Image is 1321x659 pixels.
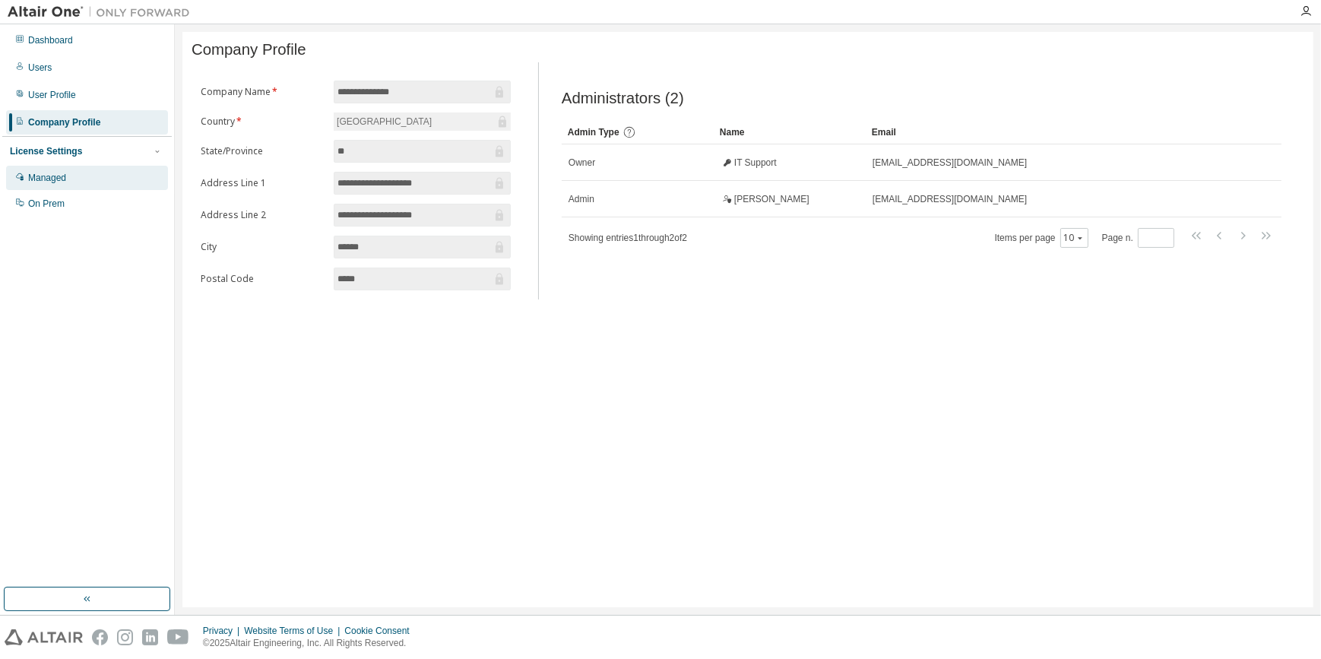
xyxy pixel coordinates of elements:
div: Managed [28,172,66,184]
label: Address Line 2 [201,209,325,221]
span: Admin [569,193,594,205]
label: Country [201,116,325,128]
img: linkedin.svg [142,629,158,645]
span: Admin Type [568,127,619,138]
div: Name [720,120,860,144]
span: Administrators (2) [562,90,684,107]
div: Company Profile [28,116,100,128]
label: Postal Code [201,273,325,285]
div: Cookie Consent [344,625,418,637]
span: IT Support [734,157,777,169]
label: State/Province [201,145,325,157]
span: Company Profile [192,41,306,59]
div: Users [28,62,52,74]
img: facebook.svg [92,629,108,645]
span: Showing entries 1 through 2 of 2 [569,233,687,243]
div: License Settings [10,145,82,157]
span: Items per page [995,228,1088,248]
img: instagram.svg [117,629,133,645]
p: © 2025 Altair Engineering, Inc. All Rights Reserved. [203,637,419,650]
span: [EMAIL_ADDRESS][DOMAIN_NAME] [873,193,1027,205]
span: [PERSON_NAME] [734,193,809,205]
span: Owner [569,157,595,169]
img: altair_logo.svg [5,629,83,645]
div: Website Terms of Use [244,625,344,637]
label: Address Line 1 [201,177,325,189]
div: [GEOGRAPHIC_DATA] [334,112,511,131]
img: youtube.svg [167,629,189,645]
span: Page n. [1102,228,1174,248]
label: City [201,241,325,253]
button: 10 [1064,232,1085,244]
div: Dashboard [28,34,73,46]
div: On Prem [28,198,65,210]
div: Privacy [203,625,244,637]
img: Altair One [8,5,198,20]
label: Company Name [201,86,325,98]
div: Email [872,120,1239,144]
span: [EMAIL_ADDRESS][DOMAIN_NAME] [873,157,1027,169]
div: [GEOGRAPHIC_DATA] [334,113,434,130]
div: User Profile [28,89,76,101]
